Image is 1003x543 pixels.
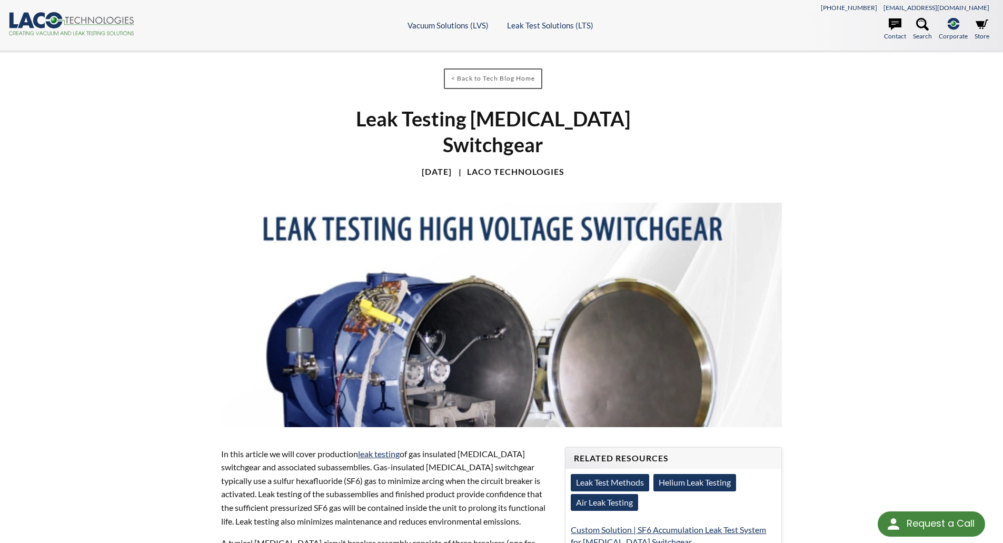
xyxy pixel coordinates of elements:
h4: Related Resources [574,453,773,464]
a: [PHONE_NUMBER] [821,4,877,12]
a: Air Leak Testing [571,494,638,511]
h4: LACO Technologies [453,166,564,177]
a: Search [913,18,932,41]
a: Contact [884,18,906,41]
a: [EMAIL_ADDRESS][DOMAIN_NAME] [883,4,989,12]
div: Request a Call [878,511,985,537]
a: Leak Test Solutions (LTS) [507,21,593,30]
div: Request a Call [907,511,975,536]
a: Store [975,18,989,41]
a: Helium Leak Testing [653,474,736,491]
h4: [DATE] [422,166,452,177]
h1: Leak Testing [MEDICAL_DATA] Switchgear [306,106,680,158]
a: Leak Test Methods [571,474,649,491]
a: Vacuum Solutions (LVS) [408,21,489,30]
a: leak testing [358,449,400,459]
img: round button [885,516,902,532]
p: In this article we will cover production of gas insulated [MEDICAL_DATA] switchgear and associate... [221,447,553,528]
a: < Back to Tech Blog Home [444,68,542,89]
span: Corporate [939,31,968,41]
